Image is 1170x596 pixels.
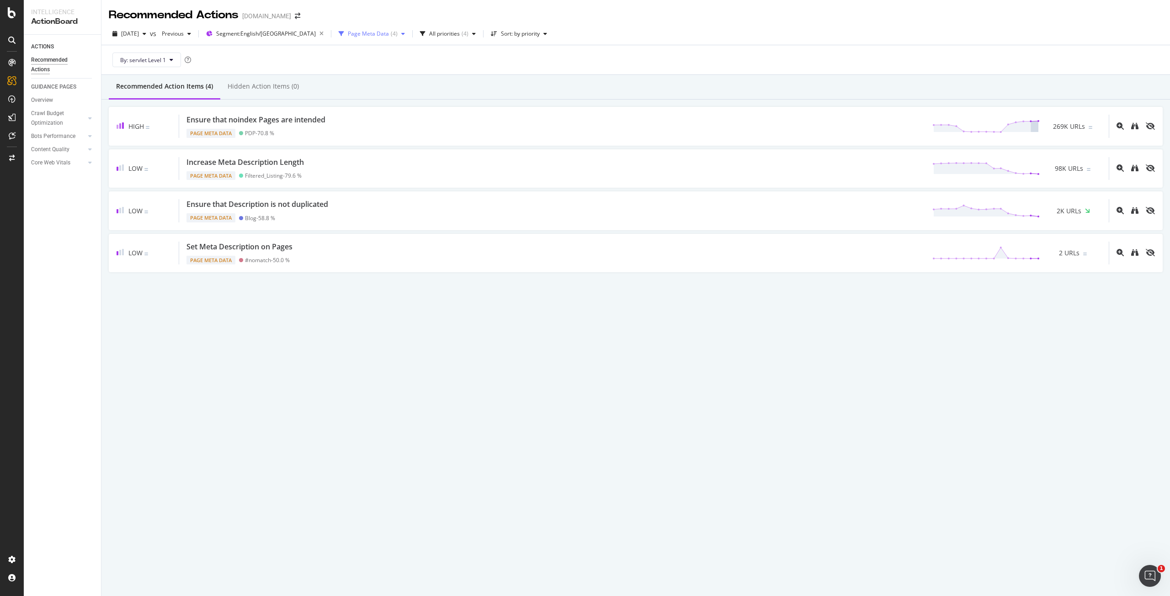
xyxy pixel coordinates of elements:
div: Ensure that Description is not duplicated [186,199,328,210]
span: 2 URLs [1059,248,1080,258]
img: Equal [1089,126,1092,129]
img: Equal [144,211,148,213]
iframe: Intercom live chat [1139,565,1161,587]
img: Equal [144,168,148,171]
span: Low [128,206,143,215]
img: Equal [144,253,148,255]
div: Core Web Vitals [31,158,70,168]
a: binoculars [1131,122,1138,131]
span: vs [150,29,158,38]
div: magnifying-glass-plus [1117,122,1124,130]
div: eye-slash [1146,207,1155,214]
div: Page Meta Data [186,256,235,265]
div: Overview [31,95,53,105]
div: binoculars [1131,249,1138,256]
span: Segment: English/[GEOGRAPHIC_DATA] [216,30,316,37]
img: Equal [1083,253,1087,255]
div: Sort: by priority [501,31,540,37]
div: Page Meta Data [348,31,389,37]
a: Overview [31,95,95,105]
img: Equal [1087,168,1090,171]
a: GUIDANCE PAGES [31,82,95,92]
span: 2025 Aug. 1st [121,30,139,37]
div: Increase Meta Description Length [186,157,304,168]
div: eye-slash [1146,122,1155,130]
a: Content Quality [31,145,85,154]
div: Page Meta Data [186,171,235,180]
div: magnifying-glass-plus [1117,207,1124,214]
button: Page Meta Data(4) [335,26,409,41]
div: Recommended Action Items (4) [116,82,213,91]
span: Low [128,248,143,257]
div: Page Meta Data [186,213,235,222]
a: Core Web Vitals [31,158,85,168]
span: High [128,122,144,131]
div: binoculars [1131,207,1138,214]
div: GUIDANCE PAGES [31,82,76,92]
div: PDP - 70.8 % [245,130,274,137]
div: Blog - 58.8 % [245,215,275,222]
a: binoculars [1131,164,1138,173]
div: Set Meta Description on Pages [186,242,292,252]
span: Low [128,164,143,173]
div: Content Quality [31,145,69,154]
a: Crawl Budget Optimization [31,109,85,128]
div: Ensure that noindex Pages are intended [186,115,325,125]
div: ( 4 ) [462,31,468,37]
div: ( 4 ) [391,31,398,37]
a: Bots Performance [31,132,85,141]
span: 1 [1158,565,1165,572]
div: ACTIONS [31,42,54,52]
div: binoculars [1131,164,1138,172]
img: Equal [146,126,149,129]
div: eye-slash [1146,164,1155,172]
button: Segment:English/[GEOGRAPHIC_DATA] [202,26,327,41]
span: 269K URLs [1053,122,1085,131]
div: All priorities [429,31,460,37]
button: Previous [158,26,195,41]
button: Sort: by priority [487,26,551,41]
div: ActionBoard [31,16,94,27]
a: ACTIONS [31,42,95,52]
div: Crawl Budget Optimization [31,109,79,128]
div: Recommended Actions [31,55,86,74]
div: Filtered_Listing - 79.6 % [245,172,302,179]
button: By: servlet Level 1 [112,53,181,67]
div: [DOMAIN_NAME] [242,11,291,21]
span: 98K URLs [1055,164,1083,173]
div: magnifying-glass-plus [1117,249,1124,256]
div: arrow-right-arrow-left [295,13,300,19]
span: By: servlet Level 1 [120,56,166,64]
div: magnifying-glass-plus [1117,164,1124,172]
span: Previous [158,30,184,37]
div: Intelligence [31,7,94,16]
a: binoculars [1131,248,1138,257]
a: binoculars [1131,206,1138,215]
button: [DATE] [109,26,150,41]
div: Recommended Actions [109,7,239,23]
div: Page Meta Data [186,129,235,138]
button: All priorities(4) [416,26,479,41]
span: 2K URLs [1057,206,1081,216]
a: Recommended Actions [31,55,95,74]
div: #nomatch - 50.0 % [245,257,290,264]
div: binoculars [1131,122,1138,130]
div: eye-slash [1146,249,1155,256]
div: Hidden Action Items (0) [228,82,299,91]
div: Bots Performance [31,132,75,141]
